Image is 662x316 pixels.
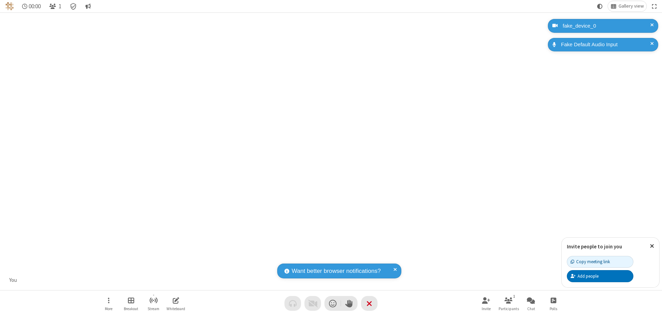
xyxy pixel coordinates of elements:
[67,1,80,11] div: Meeting details Encryption enabled
[543,294,564,313] button: Open poll
[148,307,159,311] span: Stream
[304,296,321,311] button: Video
[165,294,186,313] button: Open shared whiteboard
[46,1,64,11] button: Open participant list
[98,294,119,313] button: Open menu
[567,256,633,268] button: Copy meeting link
[571,258,610,265] div: Copy meeting link
[29,3,41,10] span: 00:00
[476,294,496,313] button: Invite participants (⌘+Shift+I)
[6,2,14,10] img: QA Selenium DO NOT DELETE OR CHANGE
[59,3,61,10] span: 1
[645,238,659,255] button: Close popover
[567,270,633,282] button: Add people
[550,307,557,311] span: Polls
[498,294,519,313] button: Open participant list
[567,243,622,250] label: Invite people to join you
[482,307,491,311] span: Invite
[324,296,341,311] button: Send a reaction
[82,1,93,11] button: Conversation
[649,1,660,11] button: Fullscreen
[594,1,605,11] button: Using system theme
[143,294,164,313] button: Start streaming
[105,307,112,311] span: More
[124,307,138,311] span: Breakout
[167,307,185,311] span: Whiteboard
[559,41,653,49] div: Fake Default Audio Input
[608,1,646,11] button: Change layout
[521,294,541,313] button: Open chat
[619,3,644,9] span: Gallery view
[527,307,535,311] span: Chat
[341,296,358,311] button: Raise hand
[292,267,381,276] span: Want better browser notifications?
[19,1,44,11] div: Timer
[7,276,20,284] div: You
[560,22,653,30] div: fake_device_0
[511,293,517,299] div: 1
[121,294,141,313] button: Manage Breakout Rooms
[499,307,519,311] span: Participants
[284,296,301,311] button: Audio problem - check your Internet connection or call by phone
[361,296,378,311] button: End or leave meeting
